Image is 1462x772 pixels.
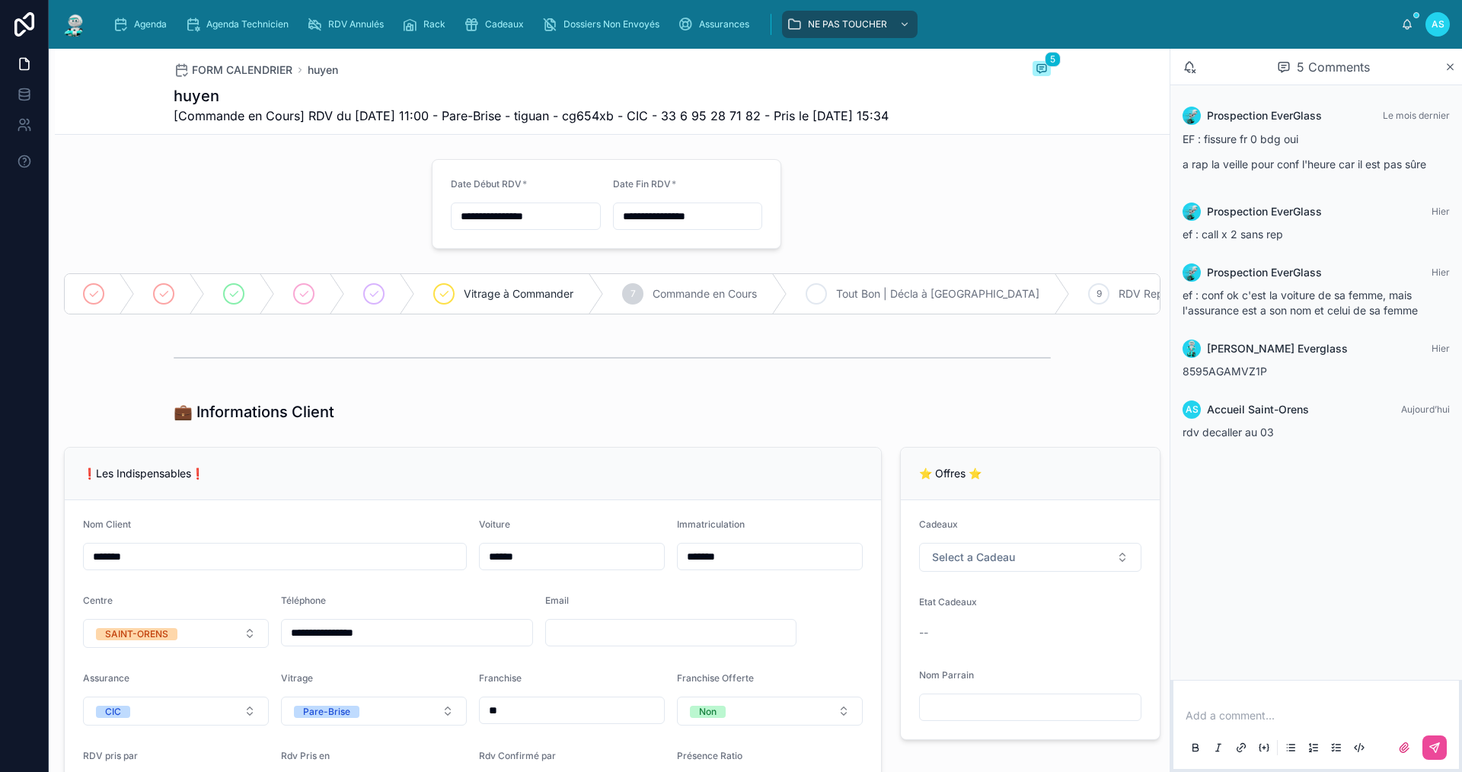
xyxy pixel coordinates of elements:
span: AS [1432,18,1444,30]
button: Select Button [919,543,1141,572]
span: Nom Client [83,518,131,530]
p: a rap la veille pour conf l'heure car il est pas sûre [1183,156,1450,172]
span: Agenda [134,18,167,30]
span: rdv decaller au 03 [1183,426,1274,439]
button: Select Button [83,697,269,726]
span: Etat Cadeaux [919,596,977,608]
span: Cadeaux [919,518,958,530]
div: SAINT-ORENS [105,628,168,640]
a: Assurances [673,11,760,38]
a: Agenda [108,11,177,38]
span: NE PAS TOUCHER [808,18,887,30]
a: huyen [308,62,338,78]
span: Aujourd’hui [1401,404,1450,415]
span: Rdv Confirmé par [479,750,556,761]
span: ❗Les Indispensables❗ [83,467,204,480]
span: Assurances [699,18,749,30]
span: Téléphone [281,595,326,606]
span: Voiture [479,518,510,530]
span: 5 Comments [1297,58,1370,76]
span: Agenda Technicien [206,18,289,30]
span: Tout Bon | Décla à [GEOGRAPHIC_DATA] [836,286,1039,301]
span: ef : conf ok c'est la voiture de sa femme, mais l'assurance est a son nom et celui de sa femme [1183,289,1418,317]
button: 5 [1033,61,1051,79]
span: Rack [423,18,445,30]
span: RDV Annulés [328,18,384,30]
span: Hier [1432,206,1450,217]
h1: 💼 Informations Client [174,401,334,423]
span: Centre [83,595,113,606]
div: scrollable content [101,8,1401,41]
img: App logo [61,12,88,37]
a: Agenda Technicien [180,11,299,38]
span: Dossiers Non Envoyés [563,18,659,30]
span: Cadeaux [485,18,524,30]
p: EF : fissure fr 0 bdg oui [1183,131,1450,147]
div: Pare-Brise [303,706,350,718]
div: CIC [105,706,121,718]
h1: huyen [174,85,889,107]
a: Rack [397,11,456,38]
span: Prospection EverGlass [1207,108,1322,123]
button: Select Button [83,619,269,648]
span: [Commande en Cours] RDV du [DATE] 11:00 - Pare-Brise - tiguan - cg654xb - CIC - 33 6 95 28 71 82 ... [174,107,889,125]
span: Accueil Saint-Orens [1207,402,1309,417]
a: NE PAS TOUCHER [782,11,918,38]
span: 5 [1045,52,1061,67]
span: Hier [1432,266,1450,278]
span: Prospection EverGlass [1207,265,1322,280]
span: 9 [1096,288,1102,300]
a: RDV Annulés [302,11,394,38]
span: RDV Reporté | RDV à Confirmer [1119,286,1276,301]
span: Nom Parrain [919,669,974,681]
span: Franchise Offerte [677,672,754,684]
span: FORM CALENDRIER [192,62,292,78]
span: Immatriculation [677,518,745,530]
span: Franchise [479,672,522,684]
span: Assurance [83,672,129,684]
a: Dossiers Non Envoyés [538,11,670,38]
span: [PERSON_NAME] Everglass [1207,341,1348,356]
span: Hier [1432,343,1450,354]
span: ⭐ Offres ⭐ [919,467,982,480]
button: Select Button [677,697,863,726]
span: Le mois dernier [1383,110,1450,121]
div: Non [699,706,717,718]
span: 8595AGAMVZ1P [1183,365,1267,378]
button: Select Button [281,697,467,726]
span: Présence Ratio [677,750,742,761]
a: FORM CALENDRIER [174,62,292,78]
span: AS [1186,404,1199,416]
span: Vitrage [281,672,313,684]
span: Date Début RDV [451,178,522,190]
span: Vitrage à Commander [464,286,573,301]
span: -- [919,625,928,640]
span: Prospection EverGlass [1207,204,1322,219]
span: ef : call x 2 sans rep [1183,228,1283,241]
span: 7 [630,288,636,300]
a: Cadeaux [459,11,535,38]
span: Email [545,595,569,606]
span: Date Fin RDV [613,178,671,190]
span: Rdv Pris en [281,750,330,761]
span: Commande en Cours [653,286,757,301]
span: RDV pris par [83,750,138,761]
span: Select a Cadeau [932,550,1015,565]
